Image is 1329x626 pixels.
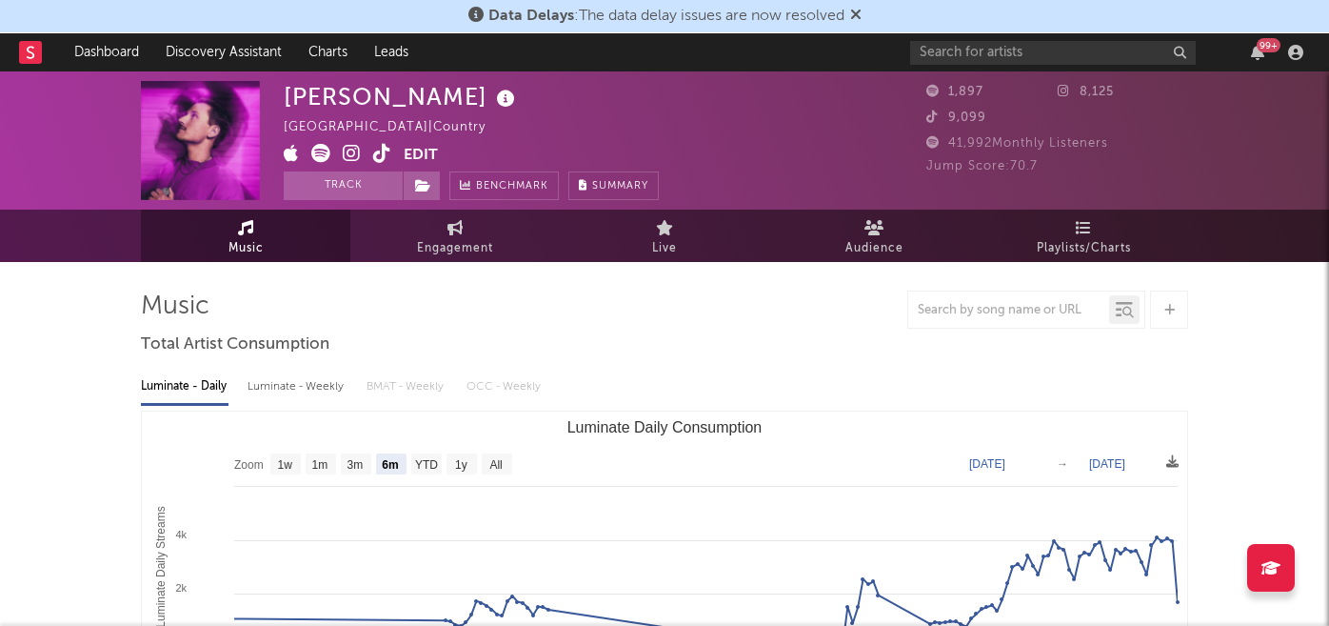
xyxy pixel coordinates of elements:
span: Playlists/Charts [1037,237,1131,260]
a: Charts [295,33,361,71]
a: Benchmark [449,172,559,200]
text: [DATE] [1089,457,1125,471]
span: Data Delays [488,9,574,24]
span: Live [652,237,677,260]
text: 3m [347,458,364,472]
text: All [489,458,502,472]
text: Zoom [234,458,264,472]
text: Luminate Daily Consumption [567,419,763,435]
div: 99 + [1257,38,1280,52]
div: [PERSON_NAME] [284,81,520,112]
a: Engagement [350,210,560,262]
text: → [1057,457,1068,471]
input: Search by song name or URL [908,303,1109,318]
span: 8,125 [1058,86,1114,98]
button: Edit [404,144,438,168]
a: Discovery Assistant [152,33,295,71]
a: Playlists/Charts [979,210,1188,262]
div: [GEOGRAPHIC_DATA] | Country [284,116,507,139]
a: Dashboard [61,33,152,71]
button: 99+ [1251,45,1264,60]
span: Music [228,237,264,260]
a: Music [141,210,350,262]
a: Audience [769,210,979,262]
a: Leads [361,33,422,71]
text: YTD [415,458,438,472]
span: Audience [845,237,903,260]
input: Search for artists [910,41,1196,65]
span: 41,992 Monthly Listeners [926,137,1108,150]
text: 2k [175,582,187,594]
text: 6m [382,458,398,472]
span: Benchmark [476,175,548,198]
span: Total Artist Consumption [141,333,329,356]
span: Summary [592,181,648,192]
div: Luminate - Daily [141,371,228,403]
span: Dismiss [850,9,862,24]
span: Jump Score: 70.7 [926,160,1038,172]
div: Luminate - Weekly [248,371,347,403]
button: Track [284,172,403,200]
span: Engagement [417,237,493,260]
text: 4k [175,529,187,540]
text: 1y [455,458,467,472]
a: Live [560,210,769,262]
text: [DATE] [969,457,1005,471]
span: 1,897 [926,86,983,98]
text: 1m [312,458,328,472]
text: 1w [278,458,293,472]
button: Summary [568,172,659,200]
span: : The data delay issues are now resolved [488,9,844,24]
span: 9,099 [926,111,986,124]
